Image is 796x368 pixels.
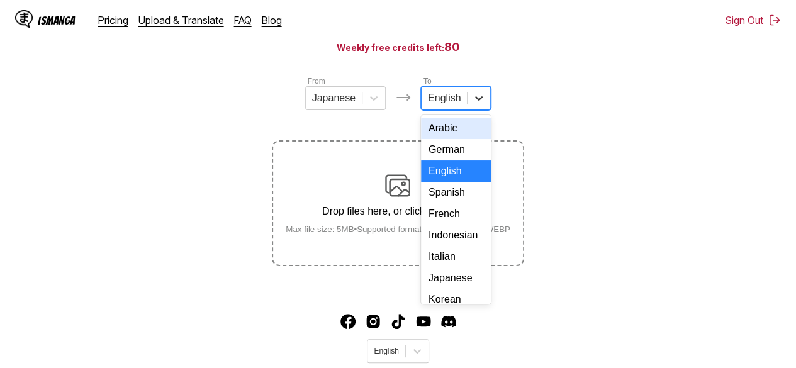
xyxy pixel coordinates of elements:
[421,225,491,246] div: Indonesian
[416,314,431,329] a: Youtube
[396,90,411,105] img: Languages icon
[308,77,325,86] label: From
[726,14,781,26] button: Sign Out
[421,160,491,182] div: English
[423,77,432,86] label: To
[421,246,491,267] div: Italian
[366,314,381,329] a: Instagram
[234,14,252,26] a: FAQ
[340,314,356,329] a: Facebook
[391,314,406,329] a: TikTok
[262,14,282,26] a: Blog
[98,14,128,26] a: Pricing
[15,10,98,30] a: IsManga LogoIsManga
[366,314,381,329] img: IsManga Instagram
[421,203,491,225] div: French
[421,182,491,203] div: Spanish
[391,314,406,329] img: IsManga TikTok
[374,347,376,355] input: Select language
[441,314,456,329] a: Discord
[15,10,33,28] img: IsManga Logo
[421,118,491,139] div: Arabic
[444,40,460,53] span: 80
[276,225,520,234] small: Max file size: 5MB • Supported formats: JP(E)G, PNG, WEBP
[441,314,456,329] img: IsManga Discord
[416,314,431,329] img: IsManga YouTube
[276,206,520,217] p: Drop files here, or click to browse.
[340,314,356,329] img: IsManga Facebook
[30,39,766,55] h3: Weekly free credits left:
[768,14,781,26] img: Sign out
[138,14,224,26] a: Upload & Translate
[421,139,491,160] div: German
[421,267,491,289] div: Japanese
[421,289,491,310] div: Korean
[38,14,76,26] div: IsManga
